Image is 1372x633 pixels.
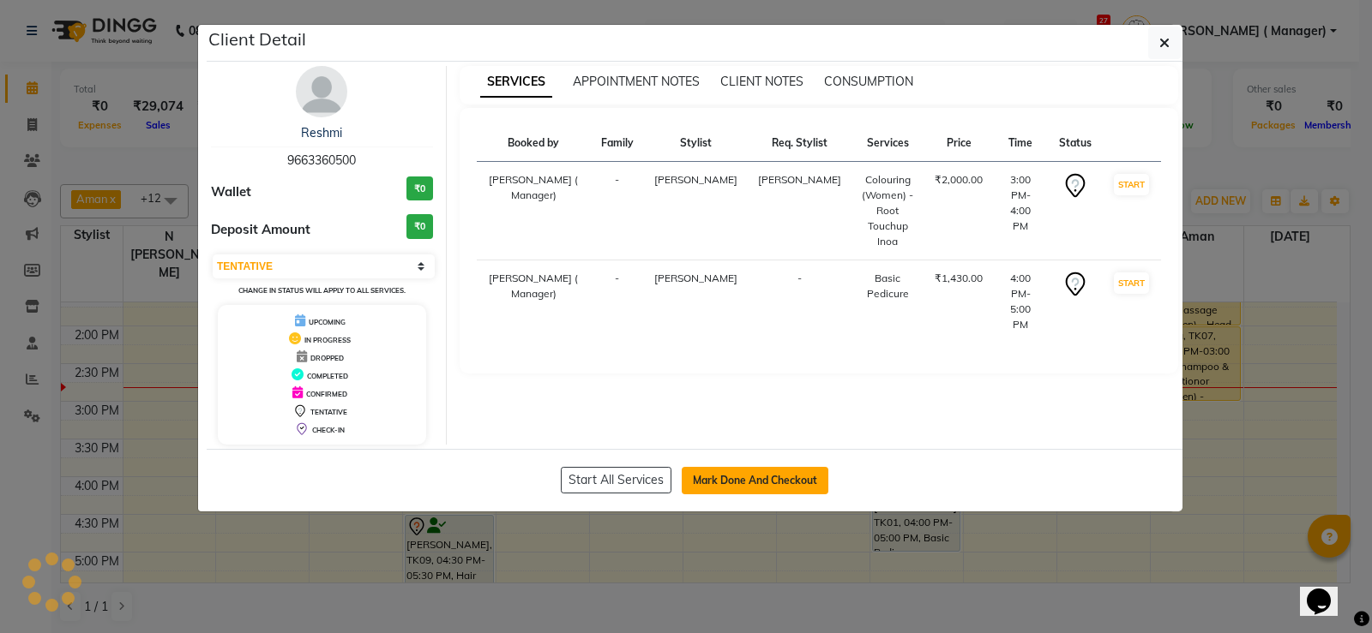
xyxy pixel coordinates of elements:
th: Booked by [477,125,591,162]
span: CONSUMPTION [824,74,913,89]
small: Change in status will apply to all services. [238,286,406,295]
span: COMPLETED [307,372,348,380]
span: TENTATIVE [310,408,347,416]
span: SERVICES [480,67,552,98]
th: Services [851,125,924,162]
span: CONFIRMED [306,390,347,398]
span: CLIENT NOTES [720,74,803,89]
span: Deposit Amount [211,220,310,240]
span: [PERSON_NAME] [758,173,841,186]
th: Status [1049,125,1102,162]
div: ₹1,430.00 [935,271,983,286]
td: - [591,260,644,343]
h3: ₹0 [406,176,433,201]
th: Req. Stylist [748,125,851,162]
span: IN PROGRESS [304,336,351,344]
td: 3:00 PM-4:00 PM [993,162,1049,260]
td: [PERSON_NAME] ( Manager) [477,260,591,343]
td: [PERSON_NAME] ( Manager) [477,162,591,260]
td: - [591,162,644,260]
div: Basic Pedicure [862,271,914,302]
iframe: chat widget [1300,564,1355,616]
span: 9663360500 [287,152,356,168]
span: DROPPED [310,354,344,362]
th: Stylist [644,125,748,162]
span: APPOINTMENT NOTES [573,74,700,89]
button: START [1114,272,1149,294]
td: - [748,260,851,343]
span: [PERSON_NAME] [654,272,737,284]
div: ₹2,000.00 [935,172,983,188]
button: Start All Services [561,467,671,493]
th: Time [993,125,1049,162]
span: [PERSON_NAME] [654,173,737,186]
img: avatar [296,66,347,117]
button: START [1114,174,1149,195]
a: Reshmi [301,125,342,140]
button: Mark Done And Checkout [682,467,828,494]
span: CHECK-IN [312,426,345,434]
th: Family [591,125,644,162]
td: 4:00 PM-5:00 PM [993,260,1049,343]
span: Wallet [211,182,251,202]
h3: ₹0 [406,214,433,239]
h5: Client Detail [208,27,306,52]
div: Colouring (Women) - Root Touchup Inoa [862,172,914,249]
th: Price [924,125,993,162]
span: UPCOMING [309,318,346,326]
